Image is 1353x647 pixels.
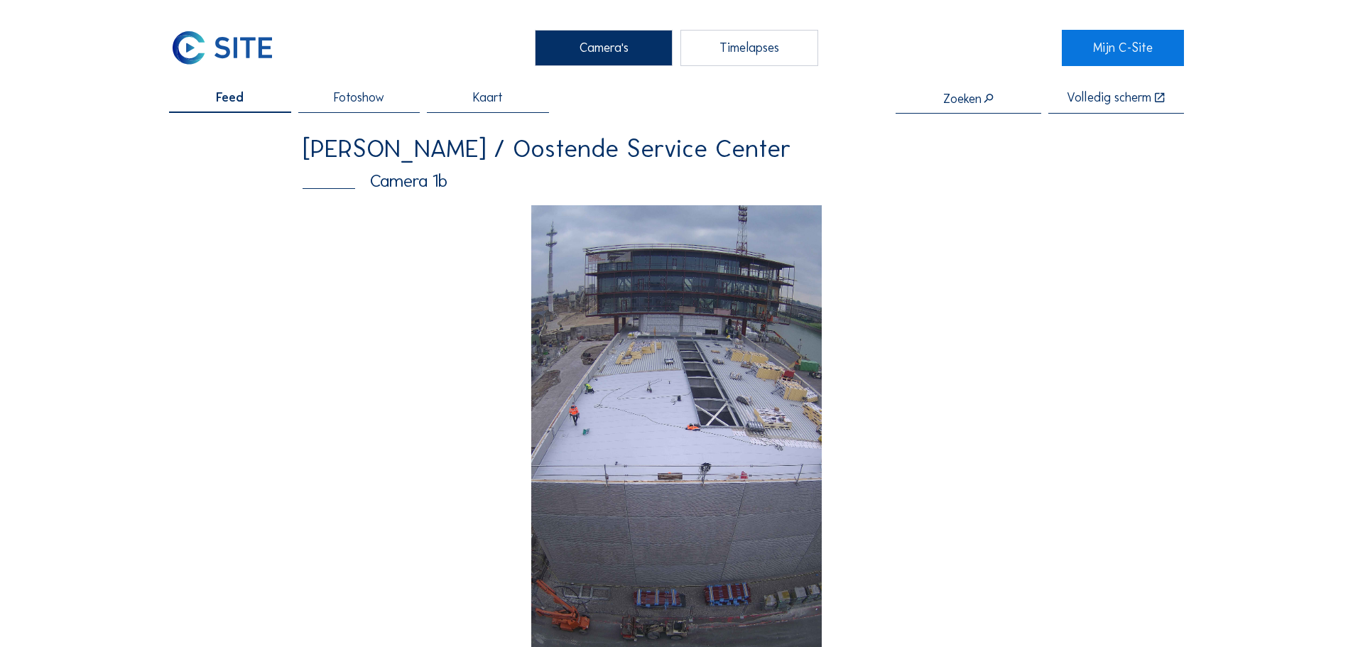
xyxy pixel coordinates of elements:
[680,30,818,65] div: Timelapses
[216,92,244,104] span: Feed
[303,136,1050,161] div: [PERSON_NAME] / Oostende Service Center
[535,30,673,65] div: Camera's
[169,30,276,65] img: C-SITE Logo
[169,30,290,65] a: C-SITE Logo
[473,92,503,104] span: Kaart
[303,173,1050,190] div: Camera 1b
[334,92,384,104] span: Fotoshow
[1067,92,1151,105] div: Volledig scherm
[1062,30,1183,65] a: Mijn C-Site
